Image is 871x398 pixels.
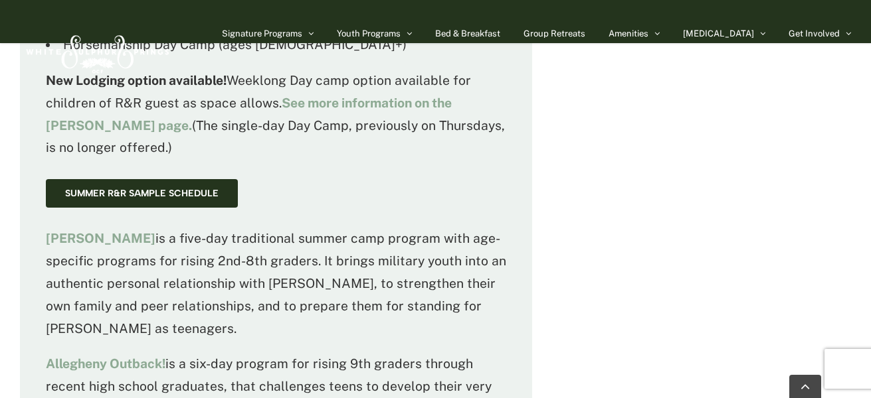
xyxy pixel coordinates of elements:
[789,29,840,38] span: Get Involved
[435,29,500,38] span: Bed & Breakfast
[46,179,238,208] a: Summer R&R Sample Schedule
[609,29,648,38] span: Amenities
[46,96,452,133] a: See more information on the [PERSON_NAME] page.
[65,188,219,199] span: Summer R&R Sample Schedule
[683,29,754,38] span: [MEDICAL_DATA]
[46,228,507,340] p: is a five-day traditional summer camp program with age-specific programs for rising 2nd-8th grade...
[524,29,585,38] span: Group Retreats
[46,70,507,159] p: Weeklong Day camp option available for children of R&R guest as space allows. (The single-day Day...
[337,29,401,38] span: Youth Programs
[20,21,173,83] img: White Sulphur Springs Logo
[222,29,302,38] span: Signature Programs
[46,231,155,245] a: [PERSON_NAME]
[46,356,165,371] a: Allegheny Outback!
